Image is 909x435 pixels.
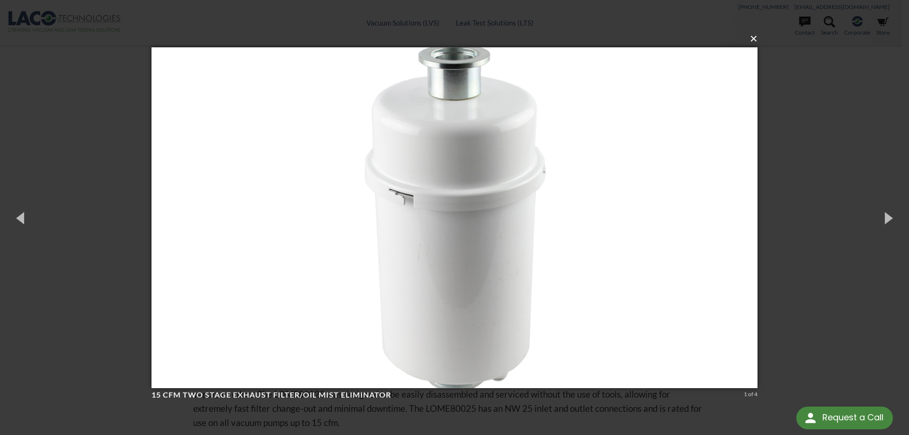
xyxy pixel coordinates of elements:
h4: 15 CFM TWO STAGE EXHAUST FILTER/OIL MIST ELIMINATOR [151,390,740,400]
div: Request a Call [796,407,893,429]
img: round button [803,410,818,426]
button: Next (Right arrow key) [866,192,909,244]
img: 15 CFM TWO STAGE EXHAUST FILTER/OIL MIST ELIMINATOR [151,28,757,407]
div: Request a Call [822,407,883,428]
button: × [154,28,760,49]
div: 1 of 4 [744,390,757,399]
